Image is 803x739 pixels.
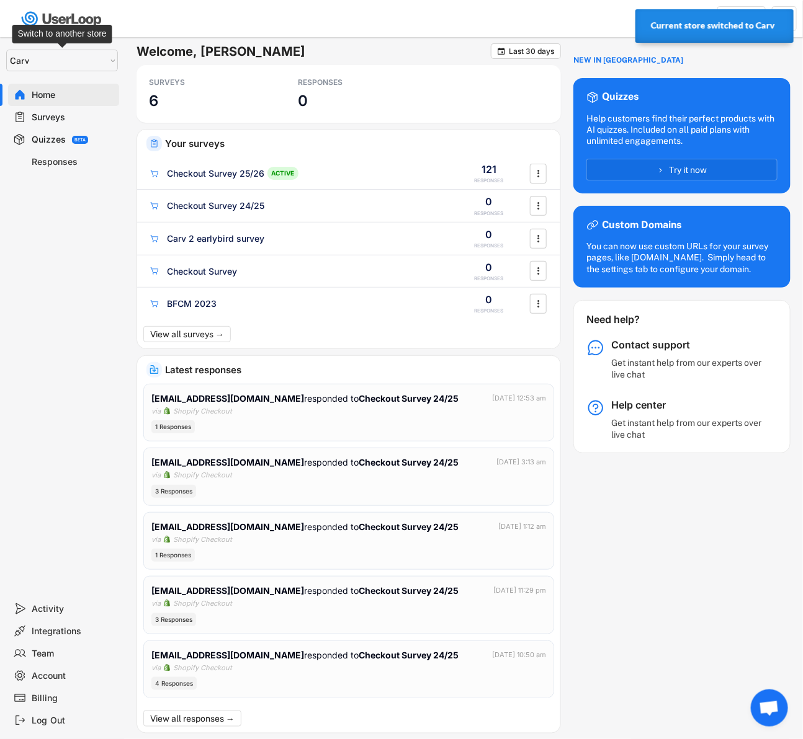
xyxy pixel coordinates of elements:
[475,177,504,184] div: RESPONSES
[167,298,217,310] div: BFCM 2023
[151,549,195,562] div: 1 Responses
[611,339,766,352] div: Contact support
[151,457,304,467] strong: [EMAIL_ADDRESS][DOMAIN_NAME]
[359,650,459,660] strong: Checkout Survey 24/25
[163,407,171,415] img: 1156660_ecommerce_logo_shopify_icon%20%281%29.png
[163,471,171,479] img: 1156660_ecommerce_logo_shopify_icon%20%281%29.png
[143,326,231,342] button: View all surveys →
[165,139,551,148] div: Your surveys
[537,297,540,310] text: 
[167,167,264,180] div: Checkout Survey 25/26
[486,228,493,241] div: 0
[359,393,459,404] strong: Checkout Survey 24/25
[532,262,545,280] button: 
[151,470,161,480] div: via
[173,470,232,480] div: Shopify Checkout
[475,242,504,249] div: RESPONSES
[151,584,459,597] div: responded to
[475,308,504,314] div: RESPONSES
[151,648,459,662] div: responded to
[482,162,496,176] div: 121
[167,232,264,245] div: Carv 2 earlybird survey
[151,521,304,532] strong: [EMAIL_ADDRESS][DOMAIN_NAME]
[32,89,114,101] div: Home
[298,77,410,87] div: RESPONSES
[496,457,546,467] div: [DATE] 3:13 am
[149,77,261,87] div: SURVEYS
[492,650,546,660] div: [DATE] 10:50 am
[602,219,681,232] div: Custom Domains
[167,200,264,212] div: Checkout Survey 24/25
[267,167,298,180] div: ACTIVE
[32,112,114,123] div: Surveys
[486,195,493,208] div: 0
[151,650,304,660] strong: [EMAIL_ADDRESS][DOMAIN_NAME]
[19,6,106,32] img: userloop-logo-01.svg
[173,598,232,609] div: Shopify Checkout
[167,265,237,278] div: Checkout Survey
[32,693,114,704] div: Billing
[298,91,308,110] h3: 0
[173,663,232,673] div: Shopify Checkout
[173,534,232,545] div: Shopify Checkout
[602,91,639,104] div: Quizzes
[359,585,459,596] strong: Checkout Survey 24/25
[496,46,506,56] button: 
[163,536,171,543] img: 1156660_ecommerce_logo_shopify_icon%20%281%29.png
[586,241,778,275] div: You can now use custom URLs for your survey pages, like [DOMAIN_NAME]. Simply head to the setting...
[151,406,161,417] div: via
[143,710,241,727] button: View all responses →
[537,199,540,212] text: 
[586,159,778,180] button: Try it now
[586,113,778,147] div: Help customers find their perfect products with AI quizzes. Included on all paid plans with unlim...
[32,603,114,615] div: Activity
[32,670,114,682] div: Account
[498,46,505,56] text: 
[163,600,171,607] img: 1156660_ecommerce_logo_shopify_icon%20%281%29.png
[151,613,196,626] div: 3 Responses
[32,648,114,660] div: Team
[475,275,504,282] div: RESPONSES
[151,663,161,673] div: via
[486,293,493,306] div: 0
[165,365,551,374] div: Latest responses
[751,689,788,727] div: Open chat
[509,48,554,55] div: Last 30 days
[151,677,197,690] div: 4 Responses
[486,260,493,274] div: 0
[537,264,540,277] text: 
[498,521,546,532] div: [DATE] 1:12 am
[611,357,766,379] div: Get instant help from our experts over live chat
[163,664,171,671] img: 1156660_ecommerce_logo_shopify_icon%20%281%29.png
[532,197,545,215] button: 
[532,294,545,313] button: 
[151,520,459,533] div: responded to
[492,393,546,404] div: [DATE] 12:53 am
[32,626,114,637] div: Integrations
[151,485,196,498] div: 3 Responses
[537,232,540,245] text: 
[532,229,545,248] button: 
[151,392,459,405] div: responded to
[586,313,673,326] div: Need help?
[74,138,86,142] div: BETA
[151,598,161,609] div: via
[32,156,114,168] div: Responses
[573,56,683,66] div: NEW IN [GEOGRAPHIC_DATA]
[149,91,158,110] h3: 6
[151,534,161,545] div: via
[150,365,159,374] img: IncomingMajor.svg
[173,406,232,417] div: Shopify Checkout
[475,210,504,217] div: RESPONSES
[151,420,195,433] div: 1 Responses
[537,167,540,180] text: 
[151,393,304,404] strong: [EMAIL_ADDRESS][DOMAIN_NAME]
[359,521,459,532] strong: Checkout Survey 24/25
[151,585,304,596] strong: [EMAIL_ADDRESS][DOMAIN_NAME]
[493,585,546,596] div: [DATE] 11:29 pm
[611,417,766,440] div: Get instant help from our experts over live chat
[32,715,114,727] div: Log Out
[611,399,766,412] div: Help center
[32,134,66,146] div: Quizzes
[137,43,491,60] h6: Welcome, [PERSON_NAME]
